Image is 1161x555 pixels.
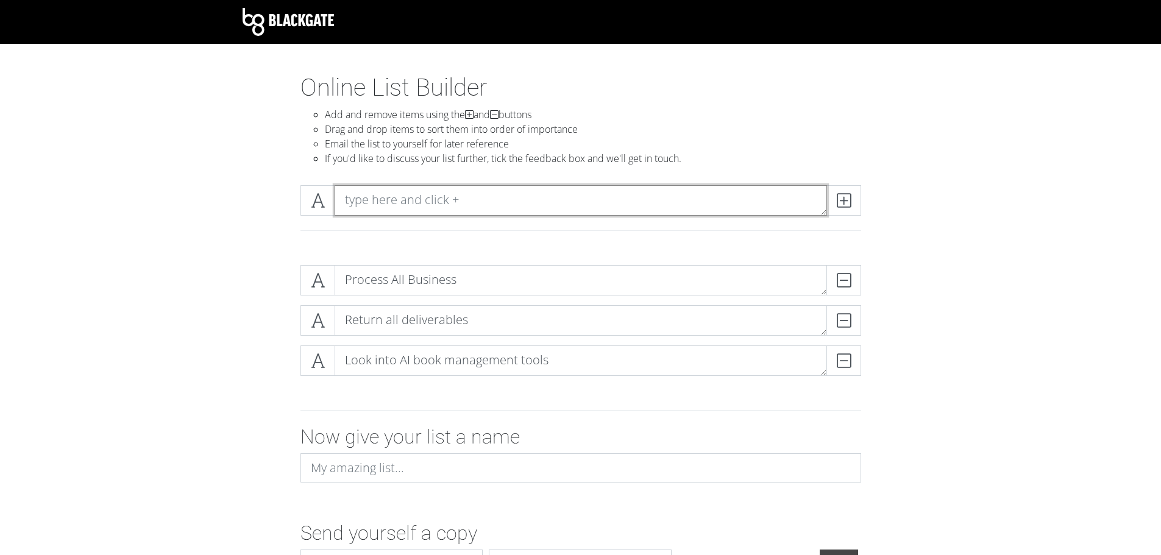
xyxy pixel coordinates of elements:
[300,453,861,483] input: My amazing list...
[300,425,861,448] h2: Now give your list a name
[243,8,334,36] img: Blackgate
[325,122,861,136] li: Drag and drop items to sort them into order of importance
[325,151,861,166] li: If you'd like to discuss your list further, tick the feedback box and we'll get in touch.
[325,136,861,151] li: Email the list to yourself for later reference
[325,107,861,122] li: Add and remove items using the and buttons
[300,521,861,545] h2: Send yourself a copy
[300,73,861,102] h1: Online List Builder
